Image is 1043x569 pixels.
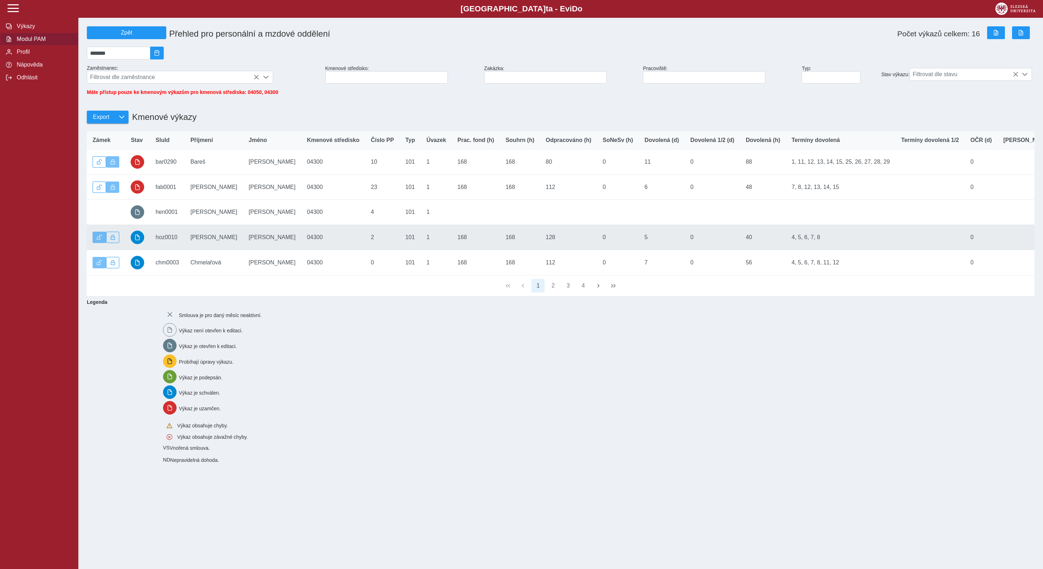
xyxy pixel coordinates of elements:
[540,174,597,200] td: 112
[597,174,639,200] td: 0
[640,63,799,86] div: Pracoviště:
[179,328,243,333] span: Výkaz není otevřen k editaci.
[910,68,1018,80] span: Filtrovat dle stavu
[249,137,267,143] span: Jméno
[578,4,583,13] span: o
[690,137,734,143] span: Dovolená 1/2 (d)
[185,250,243,275] td: Chmelařová
[87,111,115,123] button: Export
[84,62,323,86] div: Zaměstnanec:
[786,149,896,175] td: 1, 11, 12, 13, 14, 15, 25, 26, 27, 28, 29
[131,155,144,169] button: uzamčeno
[177,434,248,440] span: Výkaz obsahuje závažné chyby.
[597,149,639,175] td: 0
[156,137,169,143] span: SluId
[301,250,365,275] td: 04300
[452,174,500,200] td: 168
[131,205,144,219] button: prázdný
[457,137,494,143] span: Prac. fond (h)
[15,23,72,30] span: Výkazy
[421,250,452,275] td: 1
[365,250,400,275] td: 0
[93,257,106,268] button: Výkaz je odemčen.
[965,250,997,275] td: 0
[179,343,237,349] span: Výkaz je otevřen k editaci.
[243,225,302,250] td: [PERSON_NAME]
[531,279,545,293] button: 1
[179,312,262,318] span: Smlouva je pro daný měsíc neaktivní.
[15,36,72,42] span: Modul PAM
[179,374,222,380] span: Výkaz je podepsán.
[150,200,185,225] td: hen0001
[540,225,597,250] td: 128
[685,149,740,175] td: 0
[500,225,540,250] td: 168
[452,225,500,250] td: 168
[131,256,144,269] button: schváleno
[786,174,896,200] td: 7, 8, 12, 13, 14, 15
[901,137,959,143] span: Termíny dovolená 1/2
[639,250,685,275] td: 7
[243,149,302,175] td: [PERSON_NAME]
[87,71,259,83] span: Filtrovat dle zaměstnance
[21,4,1022,14] b: [GEOGRAPHIC_DATA] a - Evi
[685,225,740,250] td: 0
[301,200,365,225] td: 04300
[84,296,1032,308] b: Legenda
[93,114,109,120] span: Export
[150,174,185,200] td: fab0001
[150,149,185,175] td: bar0290
[452,250,500,275] td: 168
[546,4,548,13] span: t
[190,137,213,143] span: Příjmení
[786,225,896,250] td: 4, 5, 6, 7, 8
[500,149,540,175] td: 168
[93,181,106,193] button: Odemknout výkaz.
[131,231,144,244] button: schváleno
[577,279,590,293] button: 4
[150,47,164,59] button: 2025/08
[129,109,196,126] h1: Kmenové výkazy
[685,250,740,275] td: 0
[792,137,840,143] span: Termíny dovolená
[426,137,446,143] span: Úvazek
[400,174,421,200] td: 101
[90,30,163,36] span: Zpět
[93,156,106,168] button: Odemknout výkaz.
[421,200,452,225] td: 1
[1012,26,1030,39] button: Export do PDF
[243,250,302,275] td: [PERSON_NAME]
[179,390,220,396] span: Výkaz je schválen.
[799,63,878,86] div: Typ:
[540,250,597,275] td: 112
[740,225,786,250] td: 40
[639,149,685,175] td: 11
[546,137,591,143] span: Odpracováno (h)
[185,149,243,175] td: Bareš
[597,225,639,250] td: 0
[307,137,360,143] span: Kmenové středisko
[177,423,228,428] span: Výkaz obsahuje chyby.
[995,2,1036,15] img: logo_web_su.png
[365,174,400,200] td: 23
[365,149,400,175] td: 10
[243,174,302,200] td: [PERSON_NAME]
[87,89,278,95] span: Máte přístup pouze ke kmenovým výkazům pro kmenová střediska: 04050, 04300
[163,457,170,463] span: Smlouva vnořená do kmene
[452,149,500,175] td: 168
[166,26,643,42] h1: Přehled pro personální a mzdové oddělení
[15,74,72,81] span: Odhlásit
[603,137,633,143] span: SoNeSv (h)
[323,63,481,86] div: Kmenové středisko:
[400,225,421,250] td: 101
[400,250,421,275] td: 101
[365,200,400,225] td: 4
[572,4,577,13] span: D
[540,149,597,175] td: 80
[644,137,679,143] span: Dovolená (d)
[746,137,780,143] span: Dovolená (h)
[400,200,421,225] td: 101
[421,149,452,175] td: 1
[421,174,452,200] td: 1
[365,225,400,250] td: 2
